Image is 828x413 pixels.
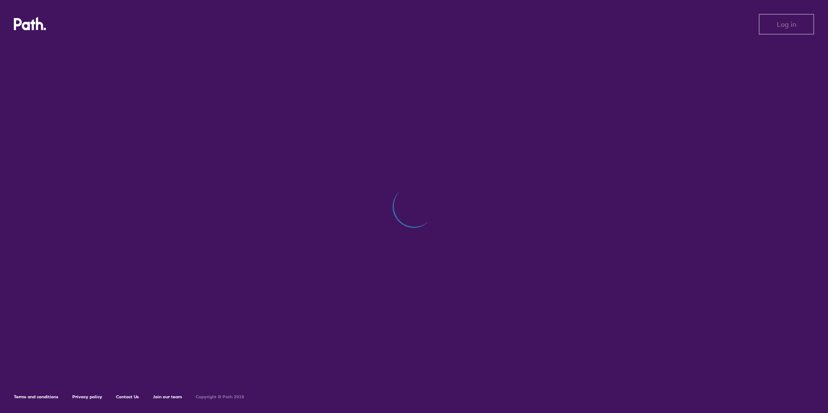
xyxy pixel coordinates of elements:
h6: Copyright © Path 2018 [196,394,244,400]
a: Join our team [153,394,182,400]
a: Privacy policy [72,394,102,400]
span: Log in [777,20,796,28]
a: Terms and conditions [14,394,58,400]
button: Log in [759,14,814,35]
a: Contact Us [116,394,139,400]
